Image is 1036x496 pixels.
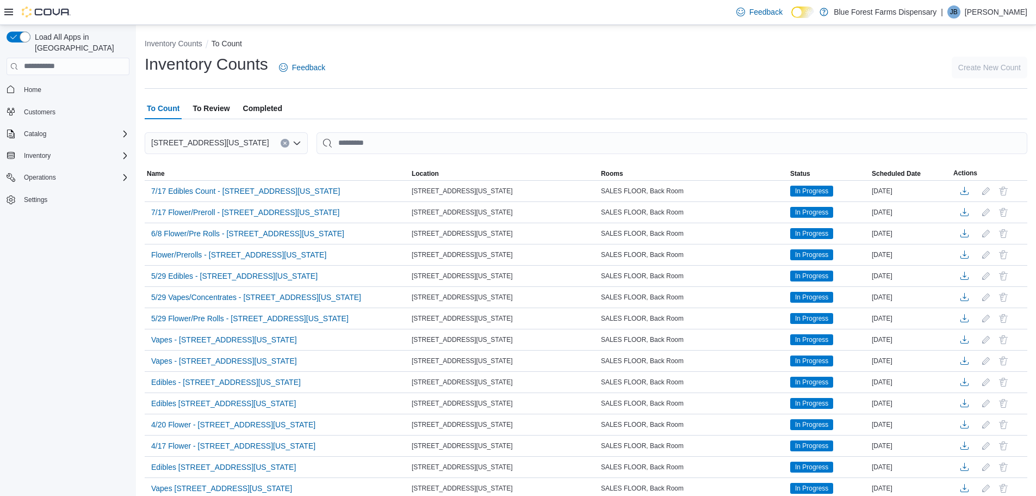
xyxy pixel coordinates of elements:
a: Feedback [275,57,330,78]
button: Catalog [20,127,51,140]
a: Settings [20,193,52,206]
button: Edit count details [979,353,992,369]
nav: Complex example [7,77,129,236]
button: 7/17 Edibles Count - [STREET_ADDRESS][US_STATE] [147,183,344,199]
button: Create New Count [952,57,1027,78]
button: Edit count details [979,204,992,221]
span: Feedback [749,7,783,17]
span: In Progress [795,420,828,430]
div: [DATE] [870,333,951,346]
div: SALES FLOOR, Back Room [599,291,788,304]
div: [DATE] [870,291,951,304]
span: 5/29 Vapes/Concentrates - [STREET_ADDRESS][US_STATE] [151,292,361,303]
button: Open list of options [293,139,301,148]
span: Edibles [STREET_ADDRESS][US_STATE] [151,398,296,409]
span: Customers [24,108,55,117]
span: Settings [20,193,129,206]
div: SALES FLOOR, Back Room [599,397,788,410]
span: Scheduled Date [872,169,921,178]
span: In Progress [790,483,833,494]
span: In Progress [795,483,828,493]
div: SALES FLOOR, Back Room [599,227,788,240]
span: Feedback [292,62,325,73]
button: Edit count details [979,183,992,199]
nav: An example of EuiBreadcrumbs [145,38,1027,51]
span: In Progress [790,271,833,281]
div: Jude Black [947,5,960,19]
span: 5/29 Flower/Pre Rolls - [STREET_ADDRESS][US_STATE] [151,313,349,324]
span: 6/8 Flower/Pre Rolls - [STREET_ADDRESS][US_STATE] [151,228,344,239]
button: 5/29 Flower/Pre Rolls - [STREET_ADDRESS][US_STATE] [147,310,353,327]
span: In Progress [790,440,833,451]
div: SALES FLOOR, Back Room [599,482,788,495]
button: Delete [997,185,1010,198]
span: [STREET_ADDRESS][US_STATE] [412,357,513,365]
span: Flower/Prerolls - [STREET_ADDRESS][US_STATE] [151,249,326,260]
span: Operations [24,173,56,182]
button: Location [410,167,599,180]
button: Delete [997,270,1010,283]
div: [DATE] [870,354,951,368]
span: To Count [147,97,179,119]
span: In Progress [795,271,828,281]
div: SALES FLOOR, Back Room [599,185,788,198]
button: 6/8 Flower/Pre Rolls - [STREET_ADDRESS][US_STATE] [147,225,349,242]
span: Home [24,85,41,94]
span: 4/17 Flower - [STREET_ADDRESS][US_STATE] [151,440,315,451]
div: [DATE] [870,185,951,198]
button: Inventory [20,149,55,162]
span: Load All Apps in [GEOGRAPHIC_DATA] [30,32,129,53]
button: Edit count details [979,225,992,242]
span: In Progress [795,462,828,472]
div: SALES FLOOR, Back Room [599,270,788,283]
p: [PERSON_NAME] [965,5,1027,19]
span: Vapes - [STREET_ADDRESS][US_STATE] [151,356,297,366]
button: Edit count details [979,374,992,390]
button: 5/29 Edibles - [STREET_ADDRESS][US_STATE] [147,268,322,284]
span: Rooms [601,169,623,178]
button: Delete [997,482,1010,495]
button: Inventory [2,148,134,163]
span: In Progress [790,419,833,430]
button: Inventory Counts [145,39,202,48]
button: Edibles - [STREET_ADDRESS][US_STATE] [147,374,305,390]
div: SALES FLOOR, Back Room [599,418,788,431]
span: Inventory [24,151,51,160]
span: Location [412,169,439,178]
button: Delete [997,376,1010,389]
button: Customers [2,104,134,120]
span: Create New Count [958,62,1021,73]
button: Edit count details [979,310,992,327]
span: [STREET_ADDRESS][US_STATE] [412,314,513,323]
button: Operations [20,171,60,184]
button: 4/17 Flower - [STREET_ADDRESS][US_STATE] [147,438,320,454]
button: Edibles [STREET_ADDRESS][US_STATE] [147,459,300,475]
span: In Progress [795,229,828,238]
span: In Progress [790,207,833,218]
a: Home [20,83,46,96]
div: [DATE] [870,270,951,283]
button: Delete [997,312,1010,325]
div: SALES FLOOR, Back Room [599,354,788,368]
span: To Review [193,97,229,119]
span: In Progress [790,186,833,197]
img: Cova [22,7,71,17]
span: In Progress [790,313,833,324]
button: Edit count details [979,459,992,475]
button: Vapes - [STREET_ADDRESS][US_STATE] [147,332,301,348]
button: Name [145,167,410,180]
span: [STREET_ADDRESS][US_STATE] [412,187,513,195]
span: In Progress [795,207,828,217]
span: Completed [243,97,282,119]
button: Delete [997,291,1010,304]
button: Edit count details [979,268,992,284]
span: [STREET_ADDRESS][US_STATE] [151,136,269,149]
span: 5/29 Edibles - [STREET_ADDRESS][US_STATE] [151,271,318,281]
p: Blue Forest Farms Dispensary [834,5,936,19]
span: In Progress [790,292,833,303]
button: Edibles [STREET_ADDRESS][US_STATE] [147,395,300,412]
button: Rooms [599,167,788,180]
span: [STREET_ADDRESS][US_STATE] [412,229,513,238]
div: [DATE] [870,461,951,474]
